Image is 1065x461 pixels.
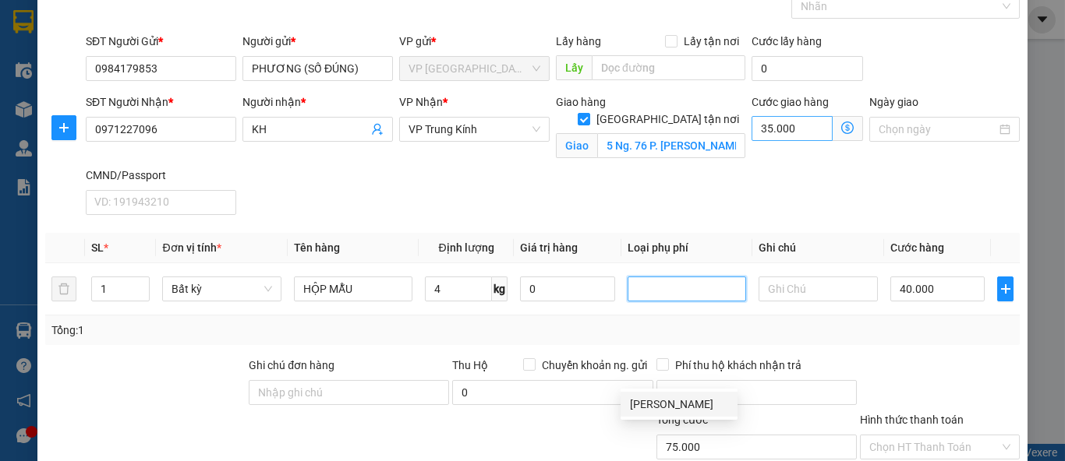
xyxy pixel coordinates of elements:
div: CMND/Passport [86,167,236,184]
label: Hình thức thanh toán [860,413,964,426]
span: Chuyển khoản ng. gửi [536,357,653,374]
label: Cước giao hàng [752,96,829,108]
label: Cước lấy hàng [752,35,822,48]
span: VP Bắc Sơn [409,57,540,80]
div: SĐT Người Nhận [86,93,236,111]
span: Giao [556,133,597,158]
span: Tên hàng [294,241,340,254]
span: VP Nhận [399,96,443,108]
input: Cước lấy hàng [752,56,863,81]
img: logo.jpg [19,19,136,97]
span: Lấy [556,55,592,80]
button: plus [51,115,76,140]
span: Bất kỳ [172,277,271,301]
b: GỬI : VP [GEOGRAPHIC_DATA] [19,106,232,158]
span: Cước hàng [890,241,944,254]
span: VP Trung Kính [409,118,540,141]
label: Ghi chú đơn hàng [249,359,334,371]
span: SL [91,241,104,254]
span: kg [492,276,508,301]
div: SĐT Người Gửi [86,33,236,50]
span: plus [998,283,1013,295]
button: delete [51,276,76,301]
input: Ghi Chú [759,276,877,301]
input: VD: Bàn, Ghế [294,276,412,301]
div: Lưu kho [621,392,738,417]
span: [GEOGRAPHIC_DATA] tận nơi [590,111,745,128]
span: Phí thu hộ khách nhận trả [669,357,808,374]
input: Ngày giao [879,121,996,138]
input: 0 [520,276,615,301]
span: dollar-circle [841,121,854,134]
th: Ghi chú [752,233,883,263]
div: VP gửi [399,33,550,50]
div: [PERSON_NAME] [630,396,728,413]
label: Ngày giao [869,96,918,108]
input: Ghi chú đơn hàng [249,380,449,405]
span: Giá trị hàng [520,241,578,254]
span: Thu Hộ [452,359,488,371]
div: Tổng: 1 [51,322,412,339]
input: Giao tận nơi [597,133,745,158]
span: Lấy hàng [556,35,601,48]
span: Giao hàng [556,96,606,108]
input: Dọc đường [592,55,745,80]
li: 271 - [PERSON_NAME] - [GEOGRAPHIC_DATA] - [GEOGRAPHIC_DATA] [146,38,652,58]
div: Người gửi [242,33,393,50]
div: Người nhận [242,93,393,111]
button: plus [997,276,1014,301]
input: Cước giao hàng [752,116,833,141]
span: Đơn vị tính [162,241,221,254]
span: user-add [371,123,384,135]
span: plus [52,121,76,134]
span: Tổng cước [656,413,708,426]
span: Định lượng [439,241,494,254]
span: Lấy tận nơi [678,33,745,50]
th: Loại phụ phí [621,233,752,263]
